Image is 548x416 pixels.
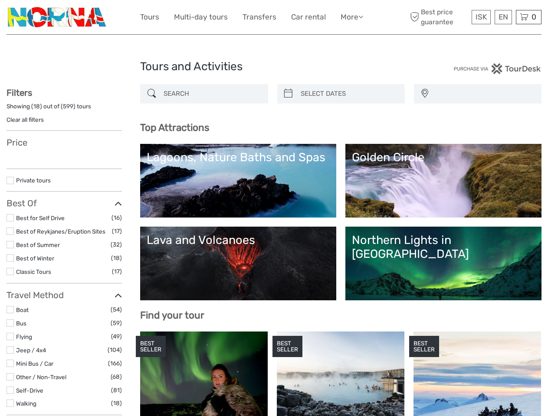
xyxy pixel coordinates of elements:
[140,309,204,321] b: Find your tour
[111,318,122,328] span: (59)
[108,358,122,368] span: (166)
[352,233,535,294] a: Northern Lights in [GEOGRAPHIC_DATA]
[108,345,122,355] span: (104)
[16,360,53,367] a: Mini Bus / Car
[291,11,326,23] a: Car rental
[140,11,159,23] a: Tours
[111,331,122,341] span: (49)
[147,233,330,247] div: Lava and Volcanoes
[147,233,330,294] a: Lava and Volcanoes
[495,10,512,24] div: EN
[16,214,65,221] a: Best for Self Drive
[111,253,122,263] span: (18)
[111,240,122,250] span: (32)
[136,336,166,357] div: BEST SELLER
[272,336,302,357] div: BEST SELLER
[160,86,263,101] input: SEARCH
[352,150,535,211] a: Golden Circle
[16,306,29,313] a: Boat
[16,387,43,394] a: Self-Drive
[16,268,51,275] a: Classic Tours
[33,102,40,110] label: 18
[408,7,469,26] span: Best price guarantee
[530,13,538,21] span: 0
[174,11,228,23] a: Multi-day tours
[112,226,122,236] span: (17)
[297,86,400,101] input: SELECT DATES
[111,385,122,395] span: (81)
[111,372,122,382] span: (68)
[16,255,54,262] a: Best of Winter
[7,290,122,300] h3: Travel Method
[16,333,32,340] a: Flying
[111,398,122,408] span: (18)
[7,102,122,116] div: Showing ( ) out of ( ) tours
[7,88,32,98] strong: Filters
[7,6,108,28] img: 3202-b9b3bc54-fa5a-4c2d-a914-9444aec66679_logo_small.png
[111,305,122,315] span: (54)
[453,63,541,74] img: PurchaseViaTourDesk.png
[16,241,60,248] a: Best of Summer
[16,320,26,327] a: Bus
[16,374,66,380] a: Other / Non-Travel
[16,228,105,235] a: Best of Reykjanes/Eruption Sites
[7,198,122,208] h3: Best Of
[16,347,46,354] a: Jeep / 4x4
[112,266,122,276] span: (17)
[112,213,122,223] span: (16)
[147,150,330,164] div: Lagoons, Nature Baths and Spas
[352,150,535,164] div: Golden Circle
[409,336,439,357] div: BEST SELLER
[352,233,535,261] div: Northern Lights in [GEOGRAPHIC_DATA]
[7,137,122,148] h3: Price
[476,13,487,21] span: ISK
[140,122,209,133] b: Top Attractions
[63,102,73,110] label: 599
[16,400,36,407] a: Walking
[140,60,408,74] h1: Tours and Activities
[7,116,44,123] a: Clear all filters
[341,11,363,23] a: More
[243,11,276,23] a: Transfers
[16,177,51,184] a: Private tours
[147,150,330,211] a: Lagoons, Nature Baths and Spas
